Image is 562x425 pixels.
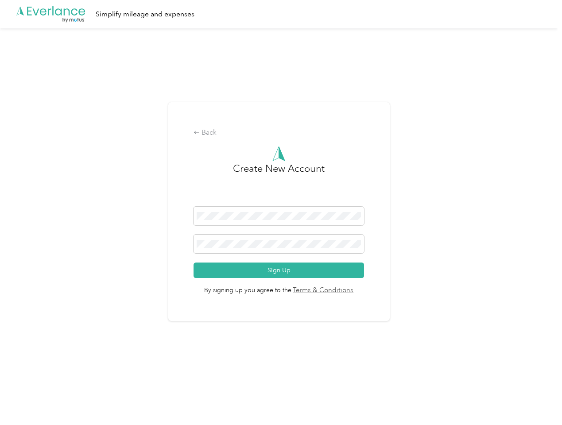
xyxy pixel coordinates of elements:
[96,9,194,20] div: Simplify mileage and expenses
[194,278,364,296] span: By signing up you agree to the
[233,161,325,207] h3: Create New Account
[194,263,364,278] button: Sign Up
[194,127,364,138] div: Back
[291,286,354,296] a: Terms & Conditions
